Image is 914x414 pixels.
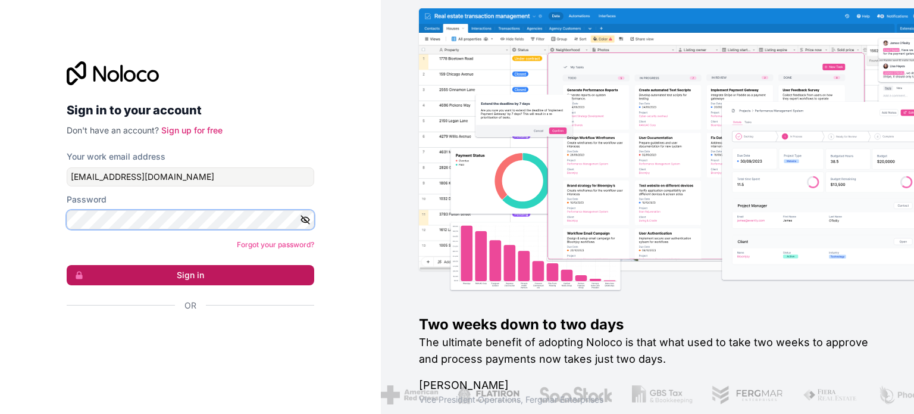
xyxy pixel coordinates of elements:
[237,240,314,249] a: Forgot your password?
[67,125,159,135] span: Don't have an account?
[184,300,196,312] span: Or
[67,194,107,206] label: Password
[414,385,475,404] img: /assets/flatiron-C8eUkumj.png
[61,325,311,351] iframe: Sign in with Google Button
[67,265,314,285] button: Sign in
[67,210,314,229] input: Password
[67,99,314,121] h2: Sign in to your account
[419,394,876,406] h1: Vice President Operations , Fergmar Enterprises
[161,125,223,135] a: Sign up for free
[419,315,876,334] h1: Two weeks down to two days
[67,167,314,186] input: Email address
[67,151,165,163] label: Your work email address
[419,334,876,368] h2: The ultimate benefit of adopting Noloco is that what used to take two weeks to approve and proces...
[337,385,395,404] img: /assets/american-red-cross-BAupjrZR.png
[419,377,876,394] h1: [PERSON_NAME]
